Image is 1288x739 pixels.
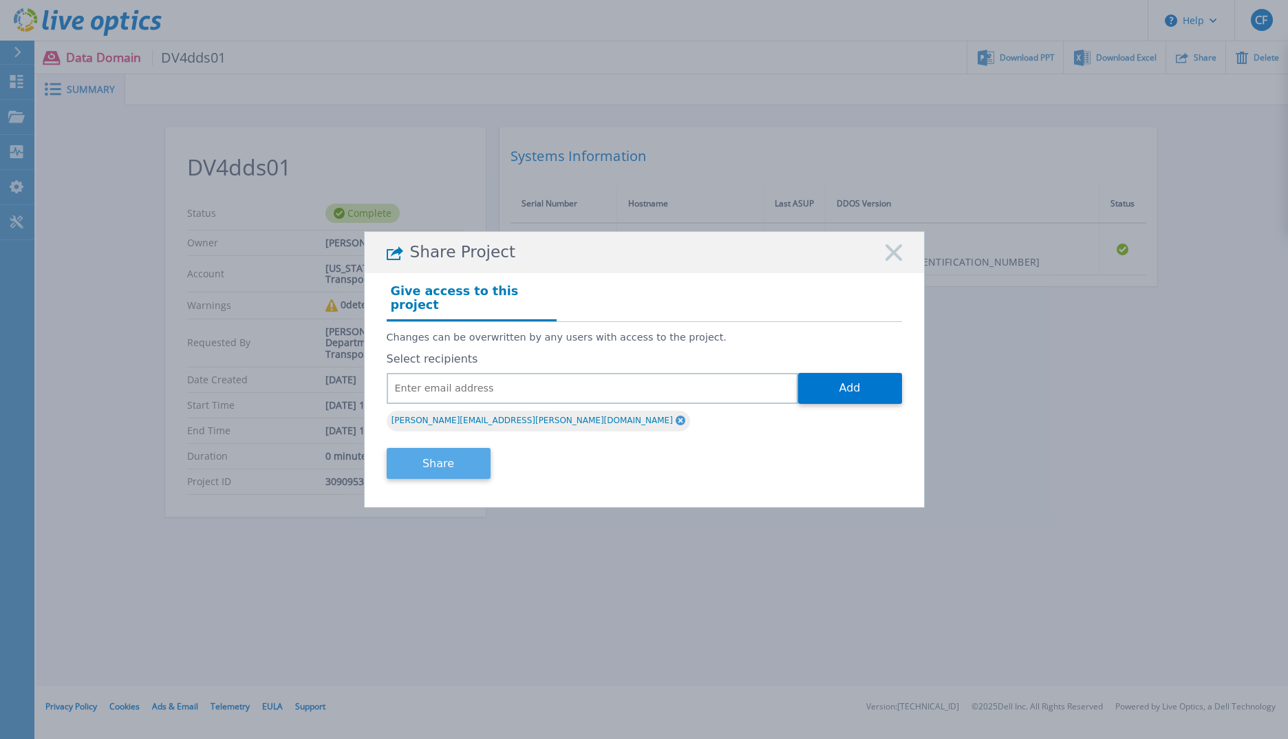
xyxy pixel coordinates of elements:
button: Share [387,448,491,479]
input: Enter email address [387,373,798,404]
h4: Give access to this project [387,280,557,321]
span: Share Project [410,243,516,261]
p: Changes can be overwritten by any users with access to the project. [387,332,902,343]
button: Add [798,373,902,404]
div: [PERSON_NAME][EMAIL_ADDRESS][PERSON_NAME][DOMAIN_NAME] [387,411,691,431]
label: Select recipients [387,353,902,365]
